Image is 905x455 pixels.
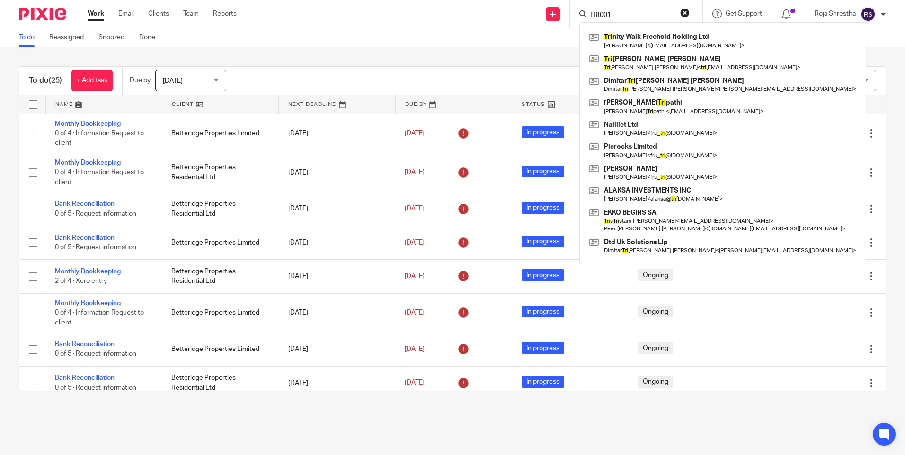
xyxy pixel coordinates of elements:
[638,306,673,317] span: Ongoing
[162,332,278,366] td: Betteridge Properties Limited
[279,293,395,332] td: [DATE]
[183,9,199,18] a: Team
[55,341,115,348] a: Bank Reconciliation
[405,346,425,352] span: [DATE]
[726,10,762,17] span: Get Support
[55,309,144,326] span: 0 of 4 · Information Request to client
[522,236,564,247] span: In progress
[638,342,673,354] span: Ongoing
[130,76,151,85] p: Due by
[522,342,564,354] span: In progress
[29,76,62,86] h1: To do
[55,244,136,251] span: 0 of 5 · Request information
[815,9,856,18] p: Roja Shrestha
[163,78,183,84] span: [DATE]
[522,202,564,214] span: In progress
[522,376,564,388] span: In progress
[162,226,278,259] td: Betteridge Properties Limited
[213,9,237,18] a: Reports
[279,332,395,366] td: [DATE]
[55,121,121,127] a: Monthly Bookkeeping
[49,77,62,84] span: (25)
[148,9,169,18] a: Clients
[55,159,121,166] a: Monthly Bookkeeping
[88,9,104,18] a: Work
[405,273,425,280] span: [DATE]
[522,306,564,317] span: In progress
[638,376,673,388] span: Ongoing
[55,385,136,391] span: 0 of 5 · Request information
[139,28,162,47] a: Done
[680,8,690,17] button: Clear
[118,9,134,18] a: Email
[55,278,107,285] span: 2 of 4 · Xero entry
[55,201,115,207] a: Bank Reconciliation
[279,153,395,192] td: [DATE]
[55,300,121,306] a: Monthly Bookkeeping
[55,169,144,186] span: 0 of 4 · Information Request to client
[405,380,425,386] span: [DATE]
[98,28,132,47] a: Snoozed
[405,205,425,212] span: [DATE]
[162,293,278,332] td: Betteridge Properties Limited
[55,375,115,381] a: Bank Reconciliation
[162,192,278,226] td: Betteridge Properties Residential Ltd
[19,28,42,47] a: To do
[55,268,121,275] a: Monthly Bookkeeping
[405,169,425,176] span: [DATE]
[279,114,395,153] td: [DATE]
[638,269,673,281] span: Ongoing
[279,192,395,226] td: [DATE]
[55,130,144,147] span: 0 of 4 · Information Request to client
[162,153,278,192] td: Betteridge Properties Residential Ltd
[589,11,674,20] input: Search
[405,239,425,246] span: [DATE]
[405,130,425,137] span: [DATE]
[405,309,425,316] span: [DATE]
[71,70,113,91] a: + Add task
[522,269,564,281] span: In progress
[279,260,395,293] td: [DATE]
[279,226,395,259] td: [DATE]
[162,366,278,400] td: Betteridge Properties Residential Ltd
[49,28,91,47] a: Reassigned
[19,8,66,20] img: Pixie
[162,260,278,293] td: Betteridge Properties Residential Ltd
[162,114,278,153] td: Betteridge Properties Limited
[55,210,136,217] span: 0 of 5 · Request information
[522,166,564,177] span: In progress
[861,7,876,22] img: svg%3E
[522,126,564,138] span: In progress
[279,366,395,400] td: [DATE]
[55,235,115,241] a: Bank Reconciliation
[55,351,136,358] span: 0 of 5 · Request information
